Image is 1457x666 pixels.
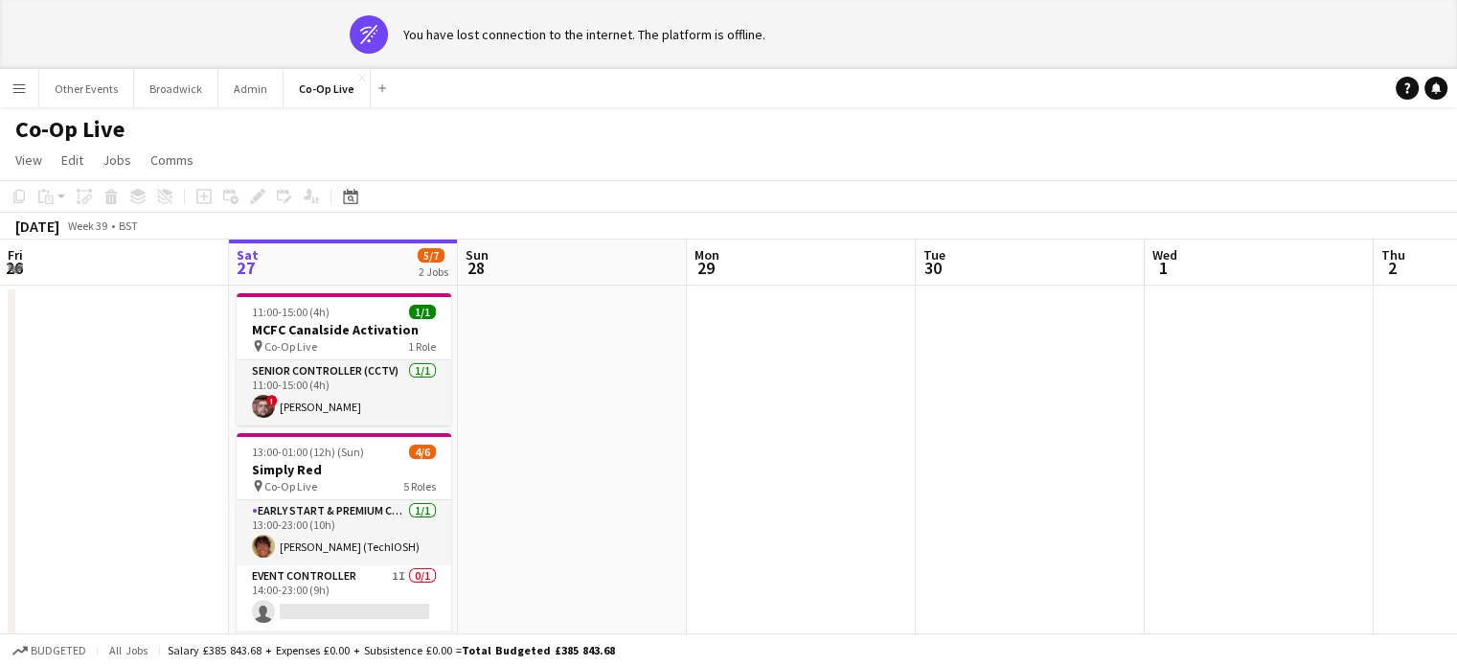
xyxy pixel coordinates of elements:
[39,70,134,107] button: Other Events
[237,360,451,425] app-card-role: Senior Controller (CCTV)1/111:00-15:00 (4h)![PERSON_NAME]
[409,305,436,319] span: 1/1
[403,26,765,43] div: You have lost connection to the internet. The platform is offline.
[61,151,83,169] span: Edit
[234,257,259,279] span: 27
[266,395,278,406] span: !
[921,257,945,279] span: 30
[95,148,139,172] a: Jobs
[237,246,259,264] span: Sat
[694,246,719,264] span: Mon
[237,565,451,631] app-card-role: Event Controller1I0/114:00-23:00 (9h)
[252,305,330,319] span: 11:00-15:00 (4h)
[105,643,151,657] span: All jobs
[168,643,615,657] div: Salary £385 843.68 + Expenses £0.00 + Subsistence £0.00 =
[15,151,42,169] span: View
[15,115,125,144] h1: Co-Op Live
[1152,246,1177,264] span: Wed
[143,148,201,172] a: Comms
[237,293,451,425] app-job-card: 11:00-15:00 (4h)1/1MCFC Canalside Activation Co-Op Live1 RoleSenior Controller (CCTV)1/111:00-15:...
[463,257,489,279] span: 28
[1381,246,1405,264] span: Thu
[134,70,218,107] button: Broadwick
[252,445,364,459] span: 13:00-01:00 (12h) (Sun)
[466,246,489,264] span: Sun
[1150,257,1177,279] span: 1
[218,70,284,107] button: Admin
[102,151,131,169] span: Jobs
[8,246,23,264] span: Fri
[403,479,436,494] span: 5 Roles
[10,640,89,661] button: Budgeted
[31,644,86,657] span: Budgeted
[237,321,451,338] h3: MCFC Canalside Activation
[409,445,436,459] span: 4/6
[408,339,436,354] span: 1 Role
[119,218,138,233] div: BST
[1378,257,1405,279] span: 2
[284,70,371,107] button: Co-Op Live
[237,461,451,478] h3: Simply Red
[54,148,91,172] a: Edit
[5,257,23,279] span: 26
[462,643,615,657] span: Total Budgeted £385 843.68
[923,246,945,264] span: Tue
[418,248,444,263] span: 5/7
[8,148,50,172] a: View
[150,151,194,169] span: Comms
[419,264,448,279] div: 2 Jobs
[63,218,111,233] span: Week 39
[264,479,317,494] span: Co-Op Live
[15,217,59,236] div: [DATE]
[264,339,317,354] span: Co-Op Live
[692,257,719,279] span: 29
[237,500,451,565] app-card-role: Early Start & Premium Controller (with CCTV)1/113:00-23:00 (10h)[PERSON_NAME] (TechIOSH)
